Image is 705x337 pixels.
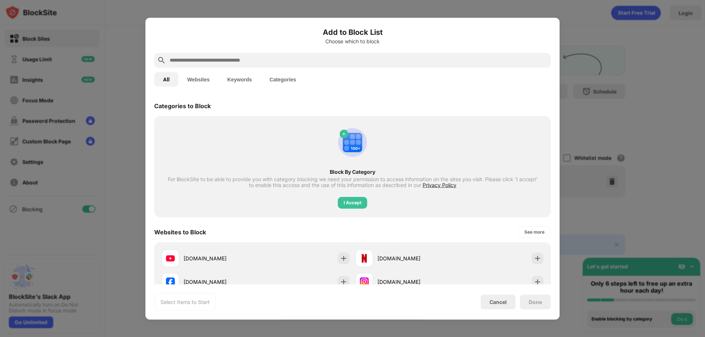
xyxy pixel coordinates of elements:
[529,299,542,305] div: Done
[154,102,211,109] div: Categories to Block
[157,56,166,65] img: search.svg
[154,72,178,87] button: All
[154,38,551,44] div: Choose which to block
[360,277,369,286] img: favicons
[184,254,256,262] div: [DOMAIN_NAME]
[218,72,261,87] button: Keywords
[344,199,361,206] div: I Accept
[166,277,175,286] img: favicons
[423,182,456,188] span: Privacy Policy
[489,299,507,305] div: Cancel
[178,72,218,87] button: Websites
[167,169,538,175] div: Block By Category
[160,298,210,305] div: Select Items to Start
[154,228,206,235] div: Websites to Block
[377,254,449,262] div: [DOMAIN_NAME]
[335,125,370,160] img: category-add.svg
[377,278,449,286] div: [DOMAIN_NAME]
[154,26,551,37] h6: Add to Block List
[166,254,175,263] img: favicons
[184,278,256,286] div: [DOMAIN_NAME]
[360,254,369,263] img: favicons
[167,176,538,188] div: For BlockSite to be able to provide you with category blocking we need your permission to access ...
[524,228,545,235] div: See more
[261,72,305,87] button: Categories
